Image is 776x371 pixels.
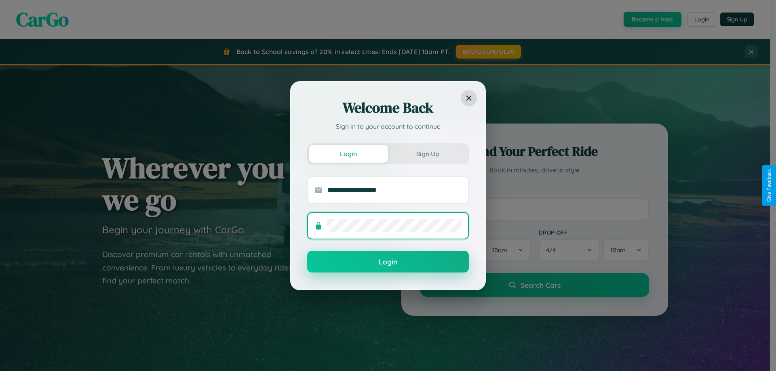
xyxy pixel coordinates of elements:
[388,145,467,163] button: Sign Up
[766,169,772,202] div: Give Feedback
[307,251,469,272] button: Login
[309,145,388,163] button: Login
[307,122,469,131] p: Sign in to your account to continue
[307,98,469,117] h2: Welcome Back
